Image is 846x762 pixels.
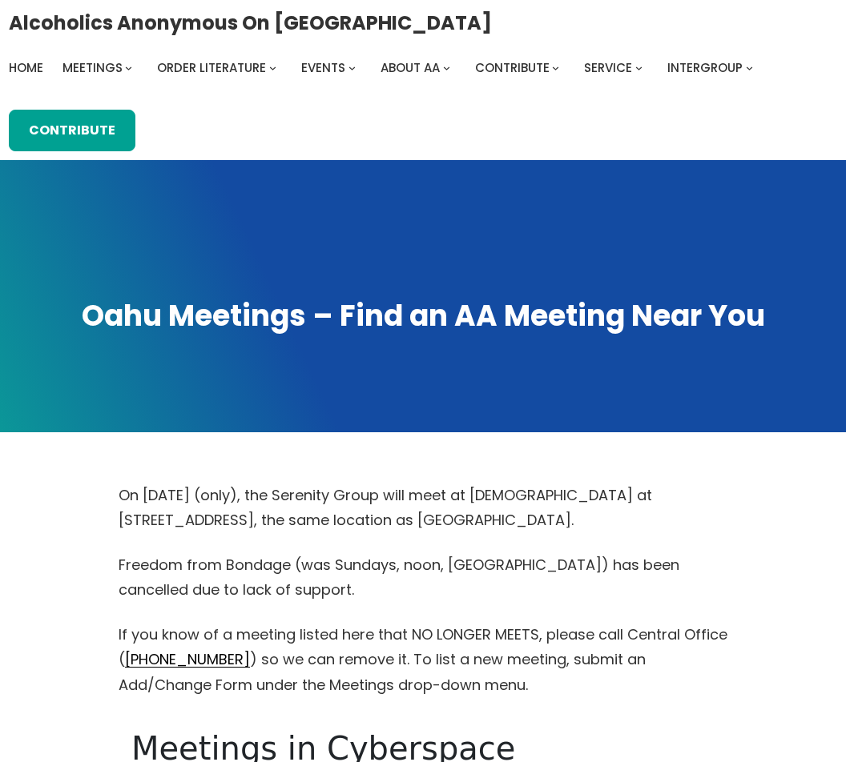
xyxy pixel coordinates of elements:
[157,59,266,76] span: Order Literature
[9,57,43,79] a: Home
[667,57,743,79] a: Intergroup
[9,59,43,76] span: Home
[443,64,450,71] button: About AA submenu
[125,649,250,669] a: [PHONE_NUMBER]
[475,57,550,79] a: Contribute
[381,57,440,79] a: About AA
[14,297,832,336] h1: Oahu Meetings – Find an AA Meeting Near You
[125,64,132,71] button: Meetings submenu
[119,622,727,698] p: If you know of a meeting listed here that NO LONGER MEETS, please call Central Office ( ) so we c...
[62,57,123,79] a: Meetings
[381,59,440,76] span: About AA
[635,64,643,71] button: Service submenu
[301,57,345,79] a: Events
[9,57,759,79] nav: Intergroup
[667,59,743,76] span: Intergroup
[62,59,123,76] span: Meetings
[119,483,727,533] p: On [DATE] (only), the Serenity Group will meet at [DEMOGRAPHIC_DATA] at [STREET_ADDRESS], the sam...
[584,57,632,79] a: Service
[348,64,356,71] button: Events submenu
[269,64,276,71] button: Order Literature submenu
[746,64,753,71] button: Intergroup submenu
[301,59,345,76] span: Events
[475,59,550,76] span: Contribute
[584,59,632,76] span: Service
[9,110,135,151] a: Contribute
[9,6,492,40] a: Alcoholics Anonymous on [GEOGRAPHIC_DATA]
[119,552,727,603] p: Freedom from Bondage (was Sundays, noon, [GEOGRAPHIC_DATA]) has been cancelled due to lack of sup...
[552,64,559,71] button: Contribute submenu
